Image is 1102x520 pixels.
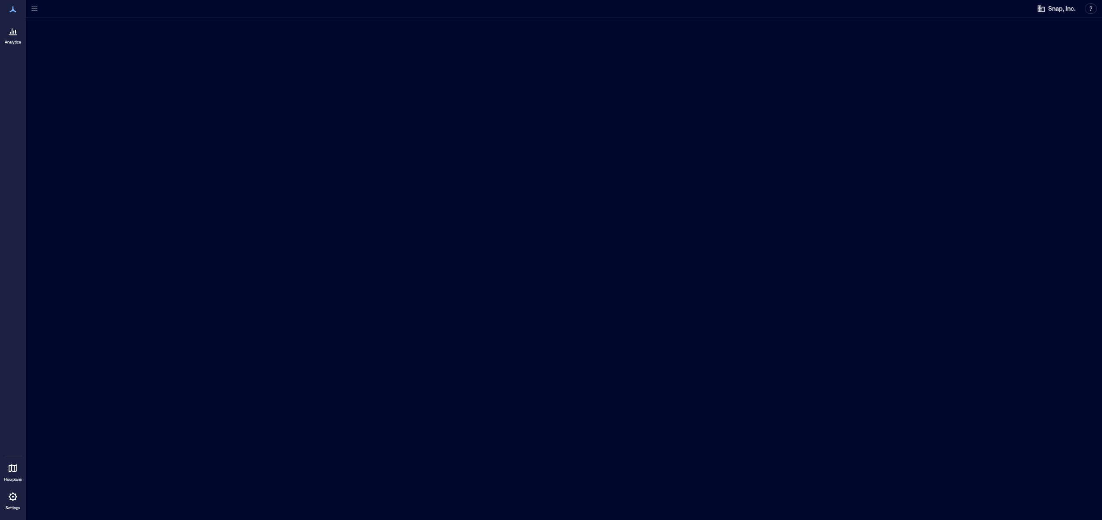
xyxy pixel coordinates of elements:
p: Settings [6,505,20,511]
button: Snap, Inc. [1034,2,1078,16]
p: Analytics [5,40,21,45]
a: Settings [3,486,23,513]
a: Floorplans [1,458,25,485]
a: Analytics [2,21,24,47]
p: Floorplans [4,477,22,482]
span: Snap, Inc. [1048,4,1075,13]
